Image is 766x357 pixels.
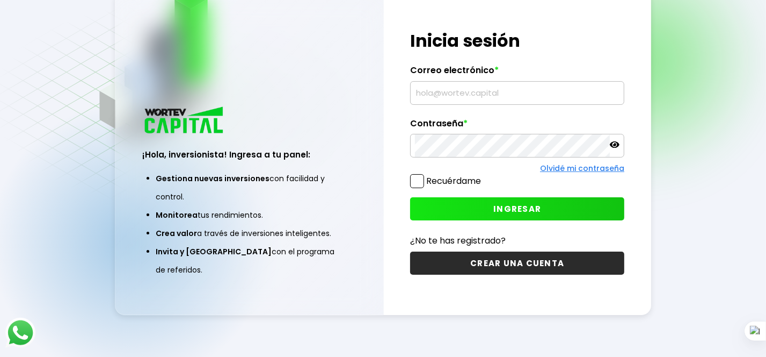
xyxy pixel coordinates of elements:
a: ¿No te has registrado?CREAR UNA CUENTA [410,234,624,275]
li: con el programa de referidos. [156,242,343,279]
li: tus rendimientos. [156,206,343,224]
h3: ¡Hola, inversionista! Ingresa a tu panel: [142,148,356,161]
a: Olvidé mi contraseña [540,163,624,174]
label: Contraseña [410,118,624,134]
span: Gestiona nuevas inversiones [156,173,269,184]
span: Invita y [GEOGRAPHIC_DATA] [156,246,272,257]
button: INGRESAR [410,197,624,220]
span: Monitorea [156,210,198,220]
label: Recuérdame [426,175,481,187]
img: logo_wortev_capital [142,105,227,137]
label: Correo electrónico [410,65,624,81]
button: CREAR UNA CUENTA [410,252,624,275]
h1: Inicia sesión [410,28,624,54]
span: INGRESAR [493,203,541,215]
li: con facilidad y control. [156,169,343,206]
span: Crea valor [156,228,197,239]
img: logos_whatsapp-icon.242b2217.svg [5,318,35,348]
p: ¿No te has registrado? [410,234,624,247]
li: a través de inversiones inteligentes. [156,224,343,242]
input: hola@wortev.capital [415,82,619,104]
